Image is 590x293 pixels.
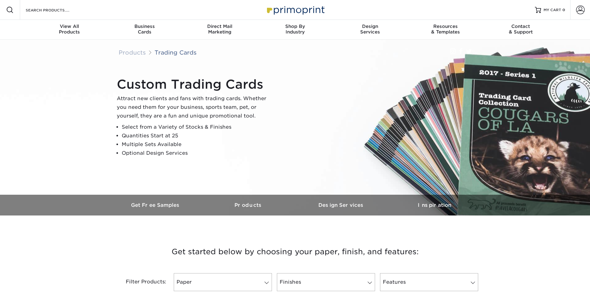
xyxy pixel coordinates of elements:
[107,24,182,29] span: Business
[277,273,375,291] a: Finishes
[109,195,202,215] a: Get Free Samples
[182,24,257,29] span: Direct Mail
[109,202,202,208] h3: Get Free Samples
[107,20,182,40] a: BusinessCards
[182,20,257,40] a: Direct MailMarketing
[483,24,558,29] span: Contact
[257,20,333,40] a: Shop ByIndustry
[122,123,272,131] li: Select from a Variety of Stocks & Finishes
[562,8,565,12] span: 0
[202,202,295,208] h3: Products
[388,202,481,208] h3: Inspiration
[408,20,483,40] a: Resources& Templates
[32,24,107,35] div: Products
[408,24,483,29] span: Resources
[544,7,561,13] span: MY CART
[32,24,107,29] span: View All
[295,195,388,215] a: Design Services
[202,195,295,215] a: Products
[257,24,333,35] div: Industry
[388,195,481,215] a: Inspiration
[109,273,171,291] div: Filter Products:
[114,238,476,266] h3: Get started below by choosing your paper, finish, and features:
[107,24,182,35] div: Cards
[295,202,388,208] h3: Design Services
[333,20,408,40] a: DesignServices
[119,49,146,56] a: Products
[380,273,478,291] a: Features
[174,273,272,291] a: Paper
[483,20,558,40] a: Contact& Support
[333,24,408,35] div: Services
[122,131,272,140] li: Quantities Start at 25
[25,6,85,14] input: SEARCH PRODUCTS.....
[408,24,483,35] div: & Templates
[483,24,558,35] div: & Support
[155,49,197,56] a: Trading Cards
[264,3,326,16] img: Primoprint
[117,77,272,92] h1: Custom Trading Cards
[122,140,272,149] li: Multiple Sets Available
[117,94,272,120] p: Attract new clients and fans with trading cards. Whether you need them for your business, sports ...
[182,24,257,35] div: Marketing
[32,20,107,40] a: View AllProducts
[333,24,408,29] span: Design
[122,149,272,158] li: Optional Design Services
[257,24,333,29] span: Shop By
